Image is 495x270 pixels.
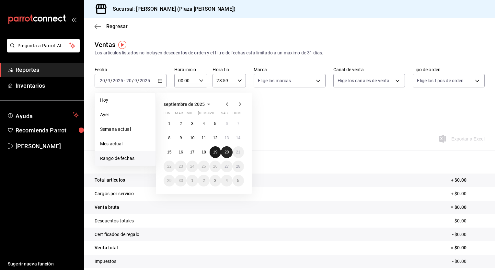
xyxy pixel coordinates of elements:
abbr: lunes [164,111,170,118]
abbr: 1 de septiembre de 2025 [168,121,170,126]
span: septiembre de 2025 [164,102,205,107]
button: 7 de septiembre de 2025 [233,118,244,129]
button: 9 de septiembre de 2025 [175,132,186,144]
button: 3 de septiembre de 2025 [187,118,198,129]
span: Elige los tipos de orden [417,77,464,84]
label: Tipo de orden [413,67,485,72]
span: - [124,78,125,83]
input: ---- [112,78,123,83]
button: 4 de septiembre de 2025 [198,118,209,129]
abbr: 10 de septiembre de 2025 [190,136,194,140]
abbr: miércoles [187,111,193,118]
abbr: 15 de septiembre de 2025 [167,150,171,154]
abbr: 9 de septiembre de 2025 [180,136,182,140]
abbr: 28 de septiembre de 2025 [236,164,240,169]
p: + $0.00 [451,190,485,197]
abbr: 2 de octubre de 2025 [203,178,205,183]
abbr: sábado [221,111,228,118]
p: Certificados de regalo [95,231,139,238]
button: 22 de septiembre de 2025 [164,161,175,172]
input: -- [126,78,132,83]
abbr: 30 de septiembre de 2025 [178,178,183,183]
button: 26 de septiembre de 2025 [210,161,221,172]
button: 23 de septiembre de 2025 [175,161,186,172]
button: 19 de septiembre de 2025 [210,146,221,158]
abbr: 23 de septiembre de 2025 [178,164,183,169]
button: 27 de septiembre de 2025 [221,161,232,172]
p: Venta total [95,244,118,251]
input: -- [99,78,105,83]
label: Fecha [95,67,167,72]
button: 5 de septiembre de 2025 [210,118,221,129]
button: septiembre de 2025 [164,100,213,108]
input: -- [134,78,137,83]
img: Tooltip marker [118,41,126,49]
abbr: 3 de septiembre de 2025 [191,121,193,126]
p: = $0.00 [451,204,485,211]
button: 15 de septiembre de 2025 [164,146,175,158]
button: 3 de octubre de 2025 [210,175,221,186]
button: 25 de septiembre de 2025 [198,161,209,172]
abbr: 25 de septiembre de 2025 [201,164,206,169]
span: / [105,78,107,83]
abbr: 4 de septiembre de 2025 [203,121,205,126]
abbr: 22 de septiembre de 2025 [167,164,171,169]
span: Pregunta a Parrot AI [17,42,70,49]
button: 24 de septiembre de 2025 [187,161,198,172]
abbr: 8 de septiembre de 2025 [168,136,170,140]
button: 13 de septiembre de 2025 [221,132,232,144]
span: Sugerir nueva función [8,261,79,267]
button: 1 de septiembre de 2025 [164,118,175,129]
p: Total artículos [95,177,125,184]
label: Canal de venta [333,67,405,72]
abbr: 6 de septiembre de 2025 [225,121,228,126]
a: Pregunta a Parrot AI [5,47,80,54]
span: / [110,78,112,83]
span: Elige las marcas [258,77,291,84]
abbr: 24 de septiembre de 2025 [190,164,194,169]
input: ---- [139,78,150,83]
div: Los artículos listados no incluyen descuentos de orden y el filtro de fechas está limitado a un m... [95,50,485,56]
p: Descuentos totales [95,218,134,224]
abbr: 26 de septiembre de 2025 [213,164,217,169]
button: 1 de octubre de 2025 [187,175,198,186]
abbr: 7 de septiembre de 2025 [237,121,239,126]
abbr: 1 de octubre de 2025 [191,178,193,183]
abbr: 17 de septiembre de 2025 [190,150,194,154]
p: + $0.00 [451,177,485,184]
abbr: 19 de septiembre de 2025 [213,150,217,154]
span: [PERSON_NAME] [16,142,79,151]
span: Mes actual [100,141,150,147]
label: Hora fin [213,67,246,72]
span: / [132,78,134,83]
abbr: 16 de septiembre de 2025 [178,150,183,154]
button: Pregunta a Parrot AI [7,39,80,52]
span: Inventarios [16,81,79,90]
p: Venta bruta [95,204,119,211]
p: Resumen [95,158,485,166]
h3: Sucursal: [PERSON_NAME] (Plaza [PERSON_NAME]) [108,5,236,13]
abbr: 21 de septiembre de 2025 [236,150,240,154]
abbr: 11 de septiembre de 2025 [201,136,206,140]
button: 2 de septiembre de 2025 [175,118,186,129]
p: - $0.00 [452,218,485,224]
button: 11 de septiembre de 2025 [198,132,209,144]
abbr: 29 de septiembre de 2025 [167,178,171,183]
abbr: 12 de septiembre de 2025 [213,136,217,140]
span: Recomienda Parrot [16,126,79,135]
abbr: 5 de septiembre de 2025 [214,121,216,126]
button: open_drawer_menu [71,17,76,22]
button: 17 de septiembre de 2025 [187,146,198,158]
abbr: 5 de octubre de 2025 [237,178,239,183]
button: 18 de septiembre de 2025 [198,146,209,158]
button: 8 de septiembre de 2025 [164,132,175,144]
abbr: 18 de septiembre de 2025 [201,150,206,154]
span: Ayer [100,111,150,118]
button: 2 de octubre de 2025 [198,175,209,186]
button: 14 de septiembre de 2025 [233,132,244,144]
label: Marca [254,67,326,72]
span: Hoy [100,97,150,104]
button: 5 de octubre de 2025 [233,175,244,186]
button: 16 de septiembre de 2025 [175,146,186,158]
